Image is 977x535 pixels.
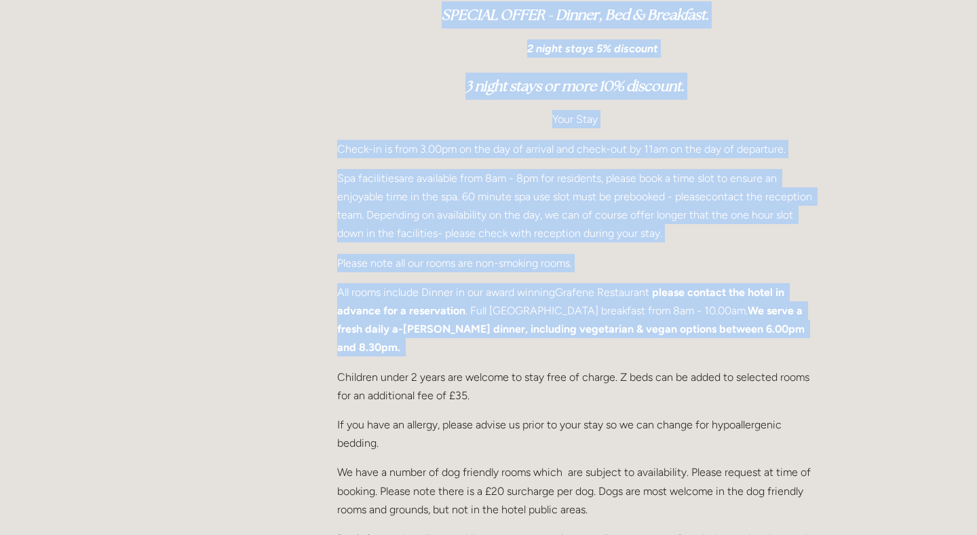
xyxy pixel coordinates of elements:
p: Your Stay [337,110,813,128]
a: Grafene Restaurant [555,286,649,299]
p: Children under 2 years are welcome to stay free of charge. Z beds can be added to selected rooms ... [337,368,813,405]
strong: We serve a fresh daily a-[PERSON_NAME] dinner, including vegetarian & vegan options between 6.00p... [337,304,807,354]
a: Spa facilities [337,172,399,185]
p: are available from 8am - 8pm for residents, please book a time slot to ensure an enjoyable time i... [337,169,813,243]
em: 2 night stays 5% discount [527,42,658,55]
p: Check-in is from 3.00pm on the day of arrival and check-out by 11am on the day of departure. [337,140,813,158]
p: Please note all our rooms are non-smoking rooms. [337,254,813,272]
p: All rooms include Dinner in our award winning . Full [GEOGRAPHIC_DATA] breakfast from 8am - 10.00am. [337,283,813,357]
p: We have a number of dog friendly rooms which are subject to availability. Please request at time ... [337,463,813,519]
p: If you have an allergy, please advise us prior to your stay so we can change for hypoallergenic b... [337,416,813,452]
em: SPECIAL OFFER - Dinner, Bed & Breakfast. [442,5,709,24]
em: 3 night stays or more 10% discount. [465,77,685,95]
